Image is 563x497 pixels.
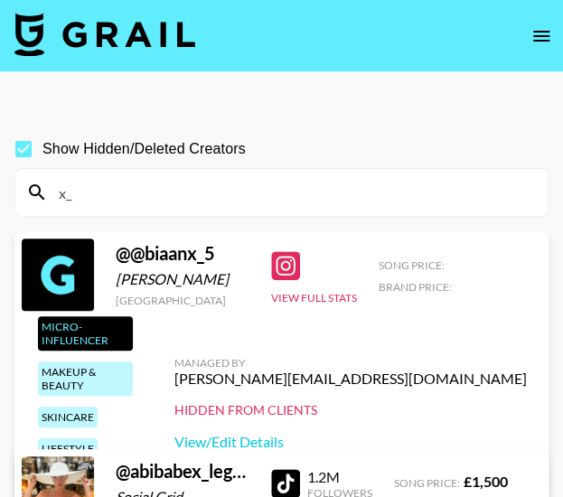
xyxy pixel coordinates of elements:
[116,242,249,265] div: @ @biaanx_5
[394,476,460,490] span: Song Price:
[271,291,357,305] button: View Full Stats
[116,460,249,483] div: @ abibabex_legacy
[174,370,527,388] div: [PERSON_NAME][EMAIL_ADDRESS][DOMAIN_NAME]
[307,468,372,486] div: 1.2M
[116,294,249,307] div: [GEOGRAPHIC_DATA]
[174,356,527,370] div: Managed By
[464,473,508,490] strong: £ 1,500
[379,258,445,272] span: Song Price:
[174,433,527,451] a: View/Edit Details
[174,402,527,418] div: Hidden from Clients
[523,18,559,54] button: open drawer
[38,316,133,351] div: Micro-Influencer
[38,438,98,459] div: lifestyle
[48,178,537,207] input: Search by User Name
[14,13,195,56] img: Grail Talent
[38,361,133,396] div: makeup & beauty
[38,407,98,427] div: skincare
[42,138,246,160] span: Show Hidden/Deleted Creators
[379,280,452,294] span: Brand Price:
[116,270,249,288] div: [PERSON_NAME]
